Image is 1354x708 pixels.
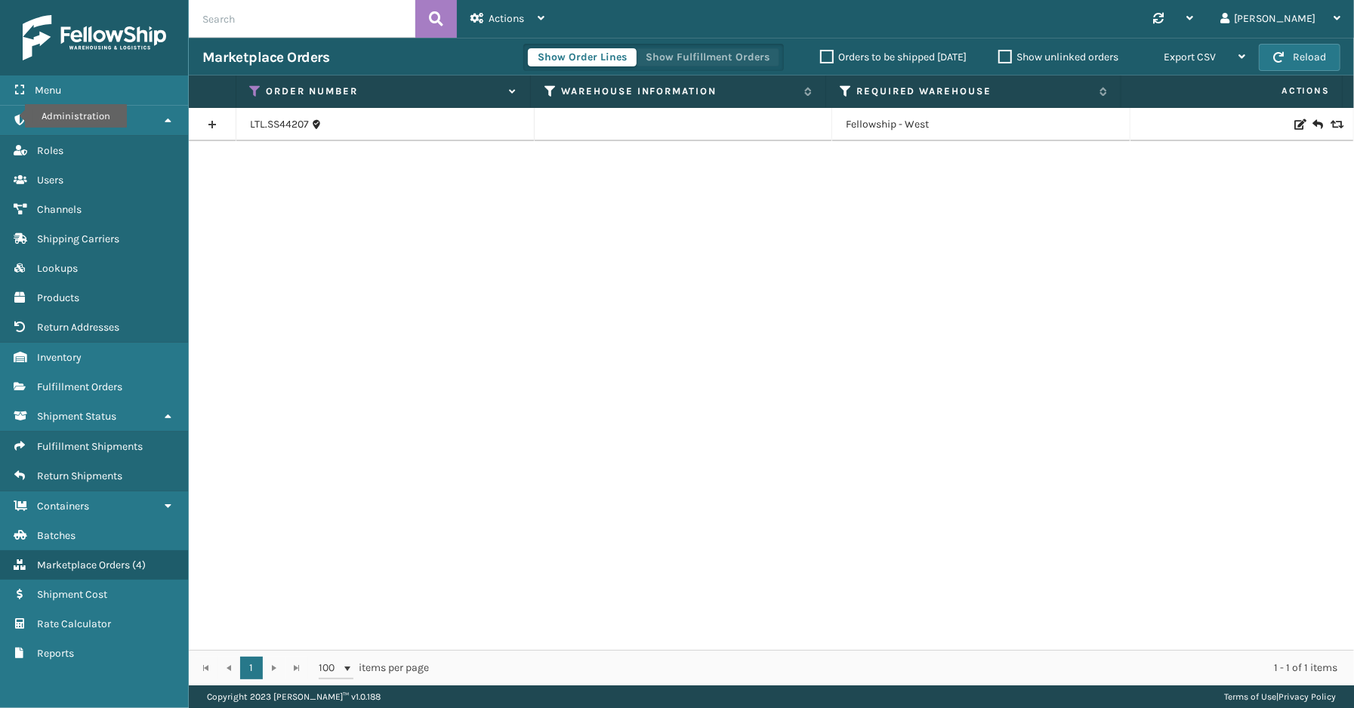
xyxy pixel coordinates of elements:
[37,617,111,630] span: Rate Calculator
[37,559,130,571] span: Marketplace Orders
[998,51,1118,63] label: Show unlinked orders
[37,529,76,542] span: Batches
[37,291,79,304] span: Products
[489,12,524,25] span: Actions
[37,380,122,393] span: Fulfillment Orders
[37,588,107,601] span: Shipment Cost
[37,321,119,334] span: Return Addresses
[1312,117,1322,132] i: Create Return Label
[1126,78,1339,103] span: Actions
[37,203,82,216] span: Channels
[1164,51,1216,63] span: Export CSV
[1224,685,1336,708] div: |
[1259,44,1340,71] button: Reload
[37,114,109,127] span: Administration
[319,657,429,679] span: items per page
[37,232,119,245] span: Shipping Carriers
[1224,691,1276,702] a: Terms of Use
[37,174,63,186] span: Users
[37,647,74,660] span: Reports
[132,559,146,571] span: ( 4 )
[636,48,779,66] button: Show Fulfillment Orders
[37,469,122,482] span: Return Shipments
[240,657,263,679] a: 1
[37,144,63,157] span: Roles
[1331,119,1340,130] i: Replace
[23,15,166,60] img: logo
[250,117,309,132] a: LTL.SS44207
[1278,691,1336,702] a: Privacy Policy
[1294,119,1303,130] i: Edit
[561,85,797,98] label: Warehouse Information
[820,51,967,63] label: Orders to be shipped [DATE]
[450,660,1337,676] div: 1 - 1 of 1 items
[832,108,1130,141] td: Fellowship - West
[37,440,143,453] span: Fulfillment Shipments
[37,262,78,275] span: Lookups
[856,85,1092,98] label: Required Warehouse
[37,410,116,423] span: Shipment Status
[37,351,82,364] span: Inventory
[528,48,637,66] button: Show Order Lines
[35,84,61,97] span: Menu
[266,85,501,98] label: Order Number
[319,660,341,676] span: 100
[202,48,329,66] h3: Marketplace Orders
[207,685,381,708] p: Copyright 2023 [PERSON_NAME]™ v 1.0.188
[37,500,89,513] span: Containers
